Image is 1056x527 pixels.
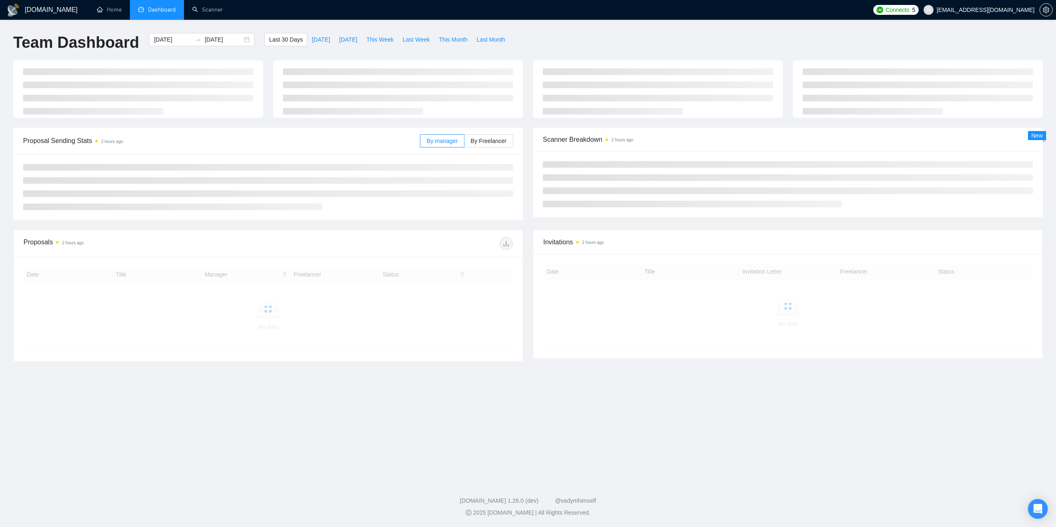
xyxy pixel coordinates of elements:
time: 2 hours ago [611,138,633,142]
img: upwork-logo.png [877,7,883,13]
a: [DOMAIN_NAME] 1.26.0 (dev) [460,497,539,504]
span: Invitations [543,237,1032,247]
a: homeHome [97,6,122,13]
time: 2 hours ago [62,241,84,245]
button: This Week [362,33,398,46]
span: This Month [439,35,467,44]
a: @vadymhimself [555,497,596,504]
span: swap-right [195,36,201,43]
a: setting [1039,7,1053,13]
span: user [926,7,931,13]
span: to [195,36,201,43]
time: 2 hours ago [101,139,123,144]
span: This Week [366,35,394,44]
span: dashboard [138,7,144,12]
button: Last Week [398,33,434,46]
span: Last Month [476,35,505,44]
time: 2 hours ago [582,240,604,245]
input: End date [205,35,242,44]
span: By Freelancer [471,138,507,144]
span: [DATE] [339,35,357,44]
span: Connects: [886,5,910,14]
input: Start date [154,35,191,44]
span: Scanner Breakdown [543,134,1033,145]
button: Last Month [472,33,509,46]
h1: Team Dashboard [13,33,139,52]
div: Proposals [24,237,268,250]
span: Last Week [403,35,430,44]
button: [DATE] [307,33,335,46]
button: setting [1039,3,1053,16]
span: Proposal Sending Stats [23,136,420,146]
span: New [1031,132,1043,139]
div: 2025 [DOMAIN_NAME] | All Rights Reserved. [7,508,1049,517]
div: Open Intercom Messenger [1028,499,1048,519]
span: 5 [912,5,915,14]
span: Dashboard [148,6,176,13]
span: Last 30 Days [269,35,303,44]
span: copyright [466,510,471,515]
button: This Month [434,33,472,46]
a: searchScanner [192,6,223,13]
span: By manager [427,138,457,144]
img: logo [7,4,20,17]
button: Last 30 Days [264,33,307,46]
span: [DATE] [312,35,330,44]
button: [DATE] [335,33,362,46]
